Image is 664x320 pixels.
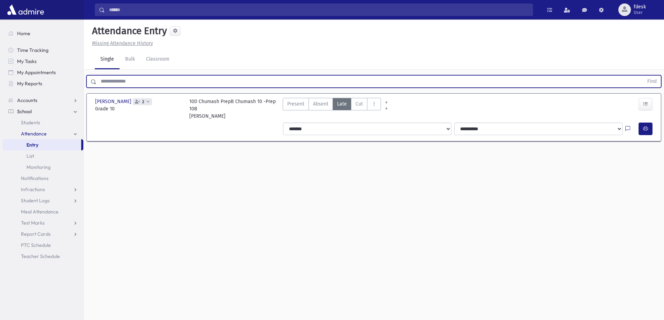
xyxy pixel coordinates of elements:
a: Report Cards [3,228,83,240]
a: Infractions [3,184,83,195]
a: Students [3,117,83,128]
span: Teacher Schedule [21,253,60,259]
span: My Appointments [17,69,56,76]
div: AttTypes [283,98,381,120]
a: Accounts [3,95,83,106]
span: Late [337,100,347,108]
span: Attendance [21,131,47,137]
a: Home [3,28,83,39]
a: Teacher Schedule [3,251,83,262]
a: PTC Schedule [3,240,83,251]
span: Entry [26,142,38,148]
span: Monitoring [26,164,51,170]
a: My Tasks [3,56,83,67]
span: Absent [313,100,328,108]
a: Missing Attendance History [89,40,153,46]
span: My Tasks [17,58,37,64]
span: Meal Attendance [21,209,59,215]
a: Monitoring [3,162,83,173]
a: Single [95,50,120,69]
a: Test Marks [3,217,83,228]
a: Student Logs [3,195,83,206]
span: Present [287,100,304,108]
span: Grade 10 [95,105,182,112]
span: [PERSON_NAME] [95,98,133,105]
a: Classroom [140,50,175,69]
a: Attendance [3,128,83,139]
span: 2 [141,100,146,104]
span: Student Logs [21,197,49,204]
a: My Reports [3,78,83,89]
span: PTC Schedule [21,242,51,248]
input: Search [105,3,533,16]
button: Find [643,76,661,87]
a: Meal Attendance [3,206,83,217]
span: Accounts [17,97,37,103]
a: Notifications [3,173,83,184]
span: Home [17,30,30,37]
div: 10D Chumash PrepB Chumash 10 -Prep 10B [PERSON_NAME] [189,98,276,120]
span: My Reports [17,80,42,87]
span: Test Marks [21,220,45,226]
span: Infractions [21,186,45,193]
img: AdmirePro [6,3,46,17]
span: Report Cards [21,231,51,237]
a: My Appointments [3,67,83,78]
u: Missing Attendance History [92,40,153,46]
a: List [3,150,83,162]
span: Cut [356,100,363,108]
span: fdesk [634,4,646,10]
span: List [26,153,34,159]
h5: Attendance Entry [89,25,167,37]
span: User [634,10,646,15]
a: Time Tracking [3,45,83,56]
a: Bulk [120,50,140,69]
a: Entry [3,139,81,150]
a: School [3,106,83,117]
span: School [17,108,32,115]
span: Students [21,119,40,126]
span: Time Tracking [17,47,48,53]
span: Notifications [21,175,48,181]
